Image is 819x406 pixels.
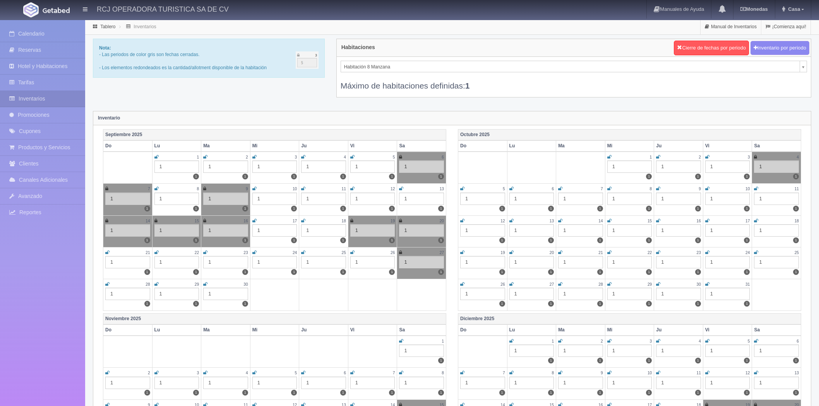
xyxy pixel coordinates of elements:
label: 1 [548,237,554,243]
button: Inventario por periodo [750,41,809,55]
small: 8 [197,187,199,191]
small: 6 [797,339,799,343]
label: 1 [695,301,701,307]
b: Nota: [99,45,111,51]
label: 1 [242,206,248,212]
div: 1 [399,256,444,268]
label: 1 [144,301,150,307]
div: 1 [252,377,297,389]
div: 1 [558,193,603,205]
th: Lu [507,140,556,152]
small: 27 [440,251,444,255]
th: Sa [752,324,801,336]
th: Do [103,324,152,336]
small: 18 [341,219,346,223]
small: 4 [797,155,799,159]
small: 3 [748,155,750,159]
small: 26 [391,251,395,255]
small: 10 [648,371,652,375]
div: 1 [705,224,750,237]
label: 1 [793,358,799,363]
label: 1 [793,237,799,243]
th: Vi [703,140,752,152]
small: 1 [442,339,444,343]
label: 1 [193,206,199,212]
label: 1 [144,269,150,275]
th: Do [103,140,152,152]
div: 1 [252,256,297,268]
small: 17 [745,219,750,223]
div: 1 [607,256,652,268]
div: 1 [203,377,248,389]
div: 1 [509,345,554,357]
label: 1 [438,390,444,396]
label: 1 [793,174,799,179]
div: 1 [154,256,199,268]
h4: RCJ OPERADORA TURISTICA SA DE CV [97,4,229,14]
div: Máximo de habitaciones definidas: [341,72,807,91]
small: 8 [650,187,652,191]
b: Monedas [740,6,768,12]
div: 1 [705,345,750,357]
div: 1 [656,288,701,300]
small: 28 [146,282,150,287]
label: 1 [340,237,346,243]
img: Getabed [43,7,70,13]
small: 23 [696,251,701,255]
small: 7 [601,187,603,191]
label: 1 [499,301,505,307]
div: 1 [460,377,505,389]
th: Mi [605,324,654,336]
label: 1 [646,301,652,307]
div: 1 [754,345,799,357]
label: 1 [340,206,346,212]
div: 1 [607,160,652,173]
div: 1 [558,224,603,237]
label: 1 [695,174,701,179]
div: 1 [705,288,750,300]
label: 1 [144,237,150,243]
label: 1 [744,237,750,243]
label: 1 [695,269,701,275]
img: cutoff.png [296,51,319,69]
label: 1 [193,174,199,179]
label: 1 [499,269,505,275]
label: 1 [389,174,395,179]
label: 1 [389,206,395,212]
small: 22 [648,251,652,255]
label: 1 [744,358,750,363]
small: 13 [440,187,444,191]
button: Cierre de fechas por periodo [674,41,749,55]
label: 1 [646,206,652,212]
div: 1 [460,224,505,237]
label: 1 [242,174,248,179]
small: 1 [552,339,554,343]
th: Vi [703,324,752,336]
small: 5 [748,339,750,343]
th: Vi [348,140,397,152]
label: 1 [646,390,652,396]
div: 1 [105,288,150,300]
label: 1 [744,206,750,212]
small: 20 [550,251,554,255]
div: 1 [705,193,750,205]
small: 30 [696,282,701,287]
div: 1 [301,193,346,205]
div: 1 [350,377,395,389]
small: 28 [598,282,603,287]
div: 1 [705,160,750,173]
div: 1 [203,256,248,268]
label: 1 [695,206,701,212]
label: 1 [646,174,652,179]
div: 1 [656,377,701,389]
div: 1 [656,160,701,173]
img: Getabed [23,2,39,17]
div: 1 [350,193,395,205]
label: 1 [744,301,750,307]
small: 4 [699,339,701,343]
label: 1 [291,390,297,396]
small: 21 [146,251,150,255]
div: 1 [754,256,799,268]
div: 1 [399,345,444,357]
label: 1 [695,358,701,363]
